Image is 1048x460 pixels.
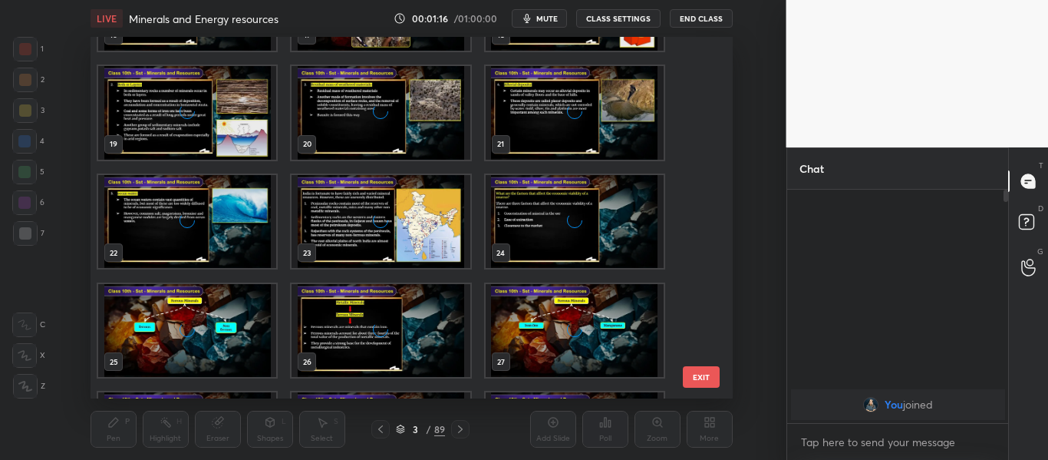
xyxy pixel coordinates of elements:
[12,190,44,215] div: 6
[683,366,720,388] button: EXIT
[408,425,423,434] div: 3
[885,399,903,411] span: You
[670,9,733,28] button: End Class
[13,98,44,123] div: 3
[13,374,45,399] div: Z
[787,386,1009,423] div: grid
[903,399,933,411] span: joined
[12,313,45,337] div: C
[12,160,44,184] div: 5
[13,68,44,92] div: 2
[863,397,878,412] img: c61daafdcde14636ba7696175d98772d.jpg
[129,12,278,26] h4: Minerals and Energy resources
[13,221,44,246] div: 7
[1038,203,1043,214] p: D
[13,37,44,61] div: 1
[1039,160,1043,171] p: T
[512,9,567,28] button: mute
[576,9,661,28] button: CLASS SETTINGS
[12,343,45,368] div: X
[434,422,445,436] div: 89
[536,13,558,24] span: mute
[787,148,836,189] p: Chat
[12,129,44,154] div: 4
[91,37,706,399] div: grid
[427,425,431,434] div: /
[91,9,123,28] div: LIVE
[1037,246,1043,257] p: G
